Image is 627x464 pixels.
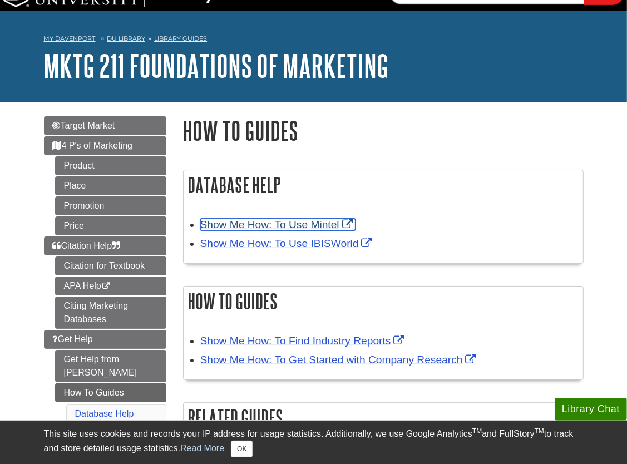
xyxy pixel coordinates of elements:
a: DU Library [107,34,145,42]
nav: breadcrumb [44,31,584,49]
a: How To Guides [55,383,166,402]
a: Citation for Textbook [55,256,166,275]
a: My Davenport [44,34,96,43]
a: Database Help [75,409,134,418]
a: 4 P's of Marketing [44,136,166,155]
a: Link opens in new window [200,238,375,249]
a: Link opens in new window [200,335,407,347]
sup: TM [535,427,544,435]
a: Library Guides [154,34,207,42]
span: Target Market [53,121,115,130]
a: Target Market [44,116,166,135]
button: Library Chat [555,398,627,421]
a: Price [55,216,166,235]
a: MKTG 211 Foundations of Marketing [44,48,389,83]
sup: TM [472,427,482,435]
a: Place [55,176,166,195]
a: Get Help from [PERSON_NAME] [55,350,166,382]
a: Promotion [55,196,166,215]
a: Link opens in new window [200,219,356,230]
a: Get Help [44,330,166,349]
a: Citing Marketing Databases [55,297,166,329]
a: Product [55,156,166,175]
a: APA Help [55,277,166,295]
h1: How To Guides [183,116,584,145]
span: 4 P's of Marketing [53,141,133,150]
h2: How To Guides [184,287,583,316]
a: Citation Help [44,236,166,255]
h2: Related Guides [184,403,583,432]
i: This link opens in a new window [101,283,111,290]
a: Read More [180,443,224,453]
button: Close [231,441,253,457]
span: Get Help [53,334,93,344]
span: Citation Help [53,241,121,250]
a: Link opens in new window [200,354,479,366]
h2: Database Help [184,170,583,200]
div: This site uses cookies and records your IP address for usage statistics. Additionally, we use Goo... [44,427,584,457]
